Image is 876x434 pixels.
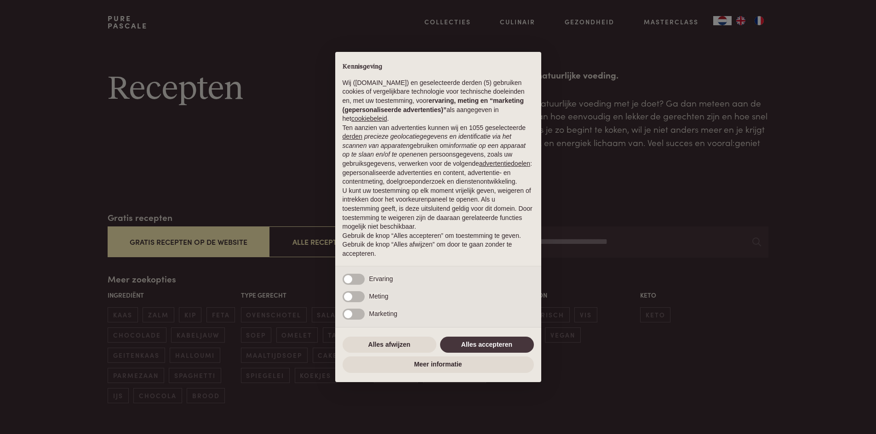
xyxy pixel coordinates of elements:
[343,133,511,149] em: precieze geolocatiegegevens en identificatie via het scannen van apparaten
[343,124,534,186] p: Ten aanzien van advertenties kunnen wij en 1055 geselecteerde gebruiken om en persoonsgegevens, z...
[343,97,524,113] strong: ervaring, meting en “marketing (gepersonaliseerde advertenties)”
[369,293,389,300] span: Meting
[343,231,534,259] p: Gebruik de knop “Alles accepteren” om toestemming te geven. Gebruik de knop “Alles afwijzen” om d...
[343,186,534,231] p: U kunt uw toestemming op elk moment vrijelijk geven, weigeren of intrekken door het voorkeurenpan...
[343,79,534,124] p: Wij ([DOMAIN_NAME]) en geselecteerde derden (5) gebruiken cookies of vergelijkbare technologie vo...
[343,63,534,71] h2: Kennisgeving
[343,132,363,141] button: derden
[351,115,387,122] a: cookiebeleid
[369,275,393,282] span: Ervaring
[343,356,534,373] button: Meer informatie
[343,142,526,158] em: informatie op een apparaat op te slaan en/of te openen
[440,337,534,353] button: Alles accepteren
[369,310,397,317] span: Marketing
[343,337,436,353] button: Alles afwijzen
[479,159,530,169] button: advertentiedoelen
